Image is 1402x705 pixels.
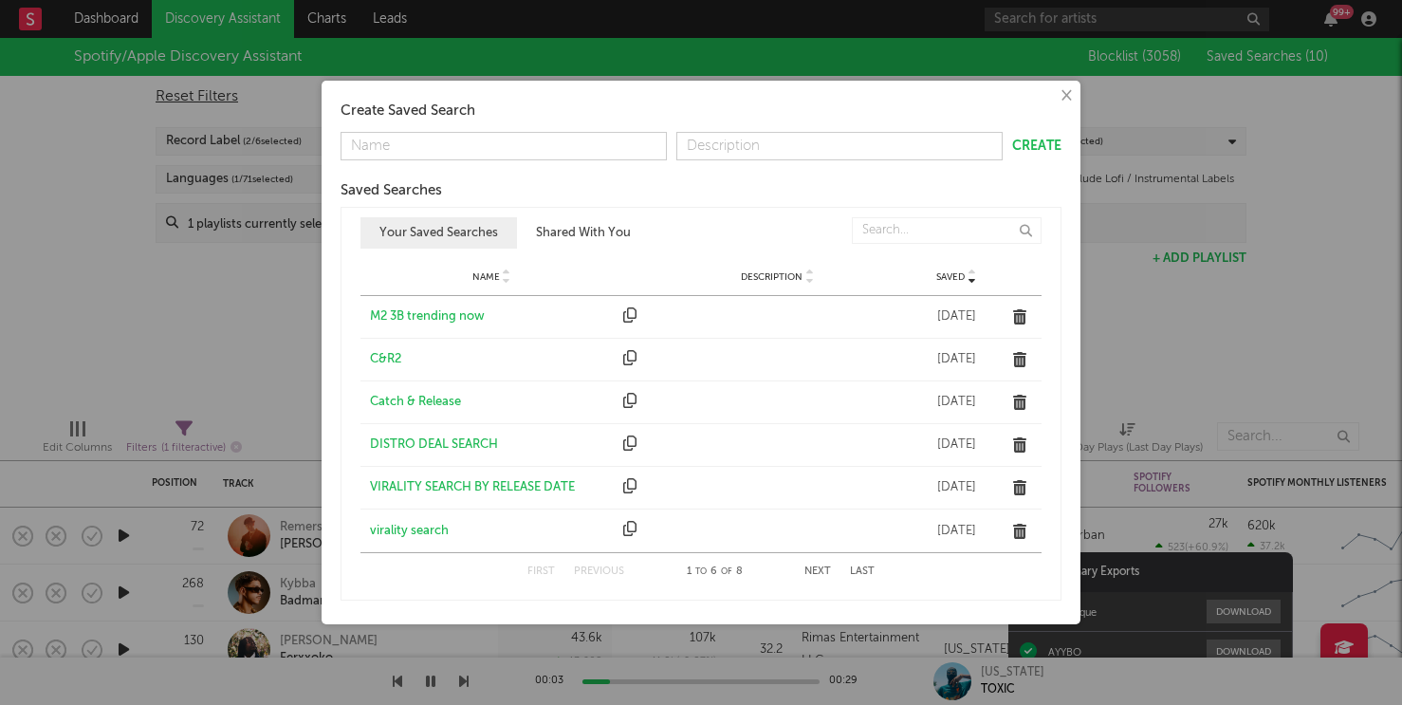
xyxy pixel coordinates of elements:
input: Name [341,132,667,160]
a: VIRALITY SEARCH BY RELEASE DATE [370,478,614,497]
div: 1 6 8 [662,561,766,584]
div: [DATE] [909,478,1004,497]
button: Last [850,566,875,577]
span: Description [741,271,802,283]
a: virality search [370,522,614,541]
div: [DATE] [909,522,1004,541]
div: [DATE] [909,307,1004,326]
span: of [721,567,732,576]
input: Description [676,132,1003,160]
a: DISTRO DEAL SEARCH [370,436,614,455]
div: [DATE] [909,436,1004,455]
span: Name [472,271,500,283]
button: Create [1012,139,1061,153]
a: Catch & Release [370,393,614,412]
div: Saved Searches [341,179,1061,202]
button: Previous [574,566,624,577]
span: to [695,567,707,576]
button: First [527,566,555,577]
button: Your Saved Searches [360,217,517,249]
a: M2 3B trending now [370,307,614,326]
input: Search... [852,217,1042,244]
a: C&R2 [370,350,614,369]
div: [DATE] [909,393,1004,412]
button: Next [804,566,831,577]
button: × [1055,85,1076,106]
div: Create Saved Search [341,100,1061,122]
div: [DATE] [909,350,1004,369]
button: Shared With You [517,217,650,249]
span: Saved [936,271,965,283]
